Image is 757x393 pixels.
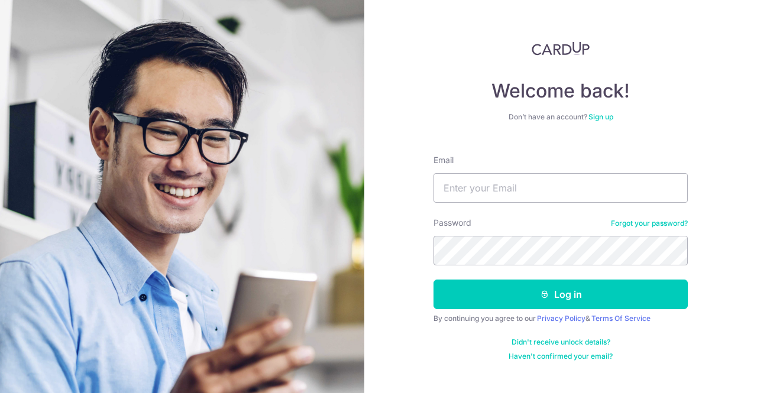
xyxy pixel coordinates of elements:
label: Password [434,217,471,229]
div: Don’t have an account? [434,112,688,122]
div: By continuing you agree to our & [434,314,688,323]
a: Privacy Policy [537,314,585,323]
a: Forgot your password? [611,219,688,228]
img: CardUp Logo [532,41,590,56]
a: Didn't receive unlock details? [512,337,610,347]
label: Email [434,154,454,166]
button: Log in [434,280,688,309]
input: Enter your Email [434,173,688,203]
a: Sign up [588,112,613,121]
a: Terms Of Service [591,314,651,323]
h4: Welcome back! [434,79,688,103]
a: Haven't confirmed your email? [509,352,613,361]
